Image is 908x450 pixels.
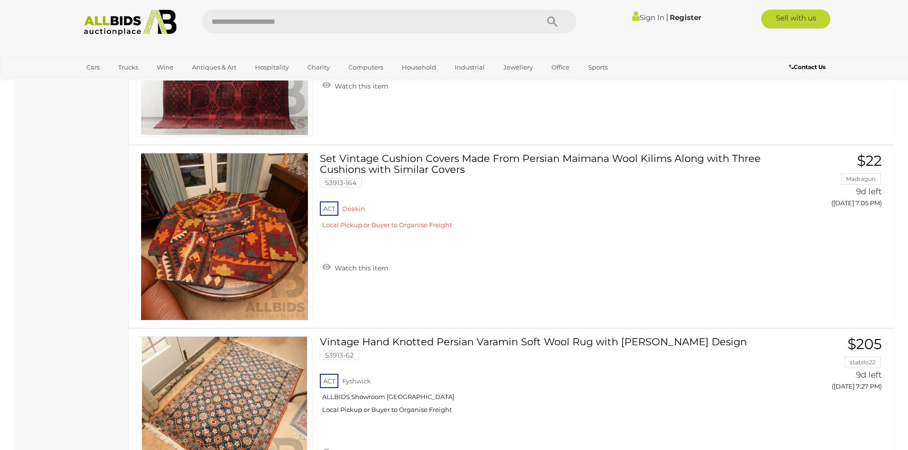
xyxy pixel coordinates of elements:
[449,60,491,75] a: Industrial
[332,264,388,272] span: Watch this item
[497,60,539,75] a: Jewellery
[396,60,442,75] a: Household
[112,60,144,75] a: Trucks
[582,60,614,75] a: Sports
[151,60,180,75] a: Wine
[79,10,182,36] img: Allbids.com.au
[789,63,826,70] b: Contact Us
[249,60,295,75] a: Hospitality
[774,336,884,396] a: $205 stabilo22 9d left ([DATE] 7:27 PM)
[857,152,882,170] span: $22
[80,60,106,75] a: Cars
[141,153,308,320] img: 53913-164a.jpg
[545,60,576,75] a: Office
[666,12,668,22] span: |
[789,62,828,72] a: Contact Us
[670,13,701,22] a: Register
[847,335,882,353] span: $205
[320,260,391,274] a: Watch this item
[342,60,389,75] a: Computers
[327,153,759,236] a: Set Vintage Cushion Covers Made From Persian Maimana Wool Kilims Along with Three Cushions with S...
[632,13,664,22] a: Sign In
[186,60,243,75] a: Antiques & Art
[761,10,830,29] a: Sell with us
[301,60,336,75] a: Charity
[774,153,884,212] a: $22 Madragun 9d left ([DATE] 7:05 PM)
[327,336,759,421] a: Vintage Hand Knotted Persian Varamin Soft Wool Rug with [PERSON_NAME] Design 53913-62 ACT Fyshwic...
[80,75,160,91] a: [GEOGRAPHIC_DATA]
[529,10,576,33] button: Search
[332,82,388,90] span: Watch this item
[320,78,391,92] a: Watch this item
